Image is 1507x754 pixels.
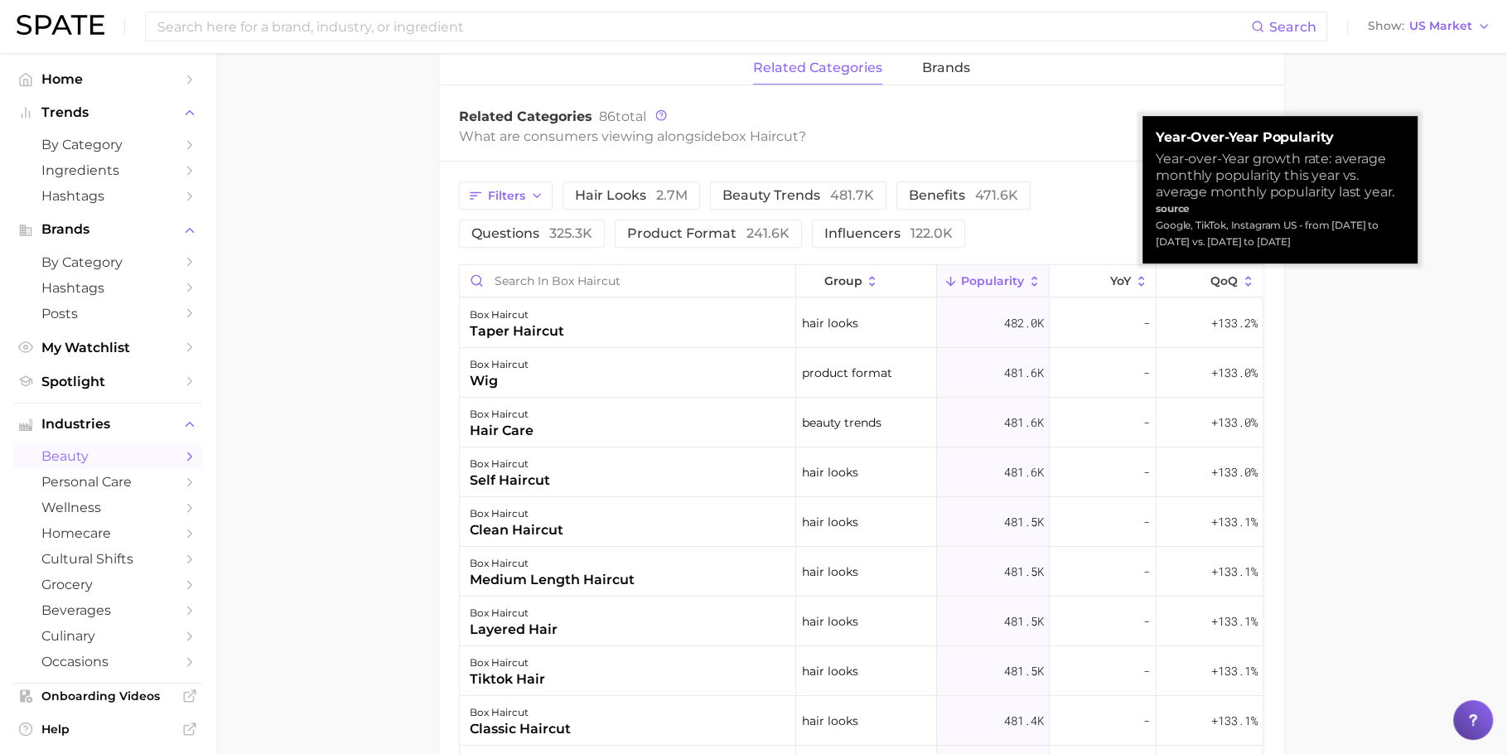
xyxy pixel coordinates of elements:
span: cultural shifts [41,551,174,567]
span: QoQ [1210,274,1238,288]
span: - [1143,711,1150,731]
button: box haircutwigproduct format481.6k-+133.0% [460,348,1263,398]
span: Brands [41,222,174,237]
span: +133.0% [1210,363,1257,383]
button: QoQ [1157,265,1263,297]
span: - [1143,562,1150,582]
button: box haircutlayered hairhair looks481.5k-+133.1% [460,597,1263,646]
span: +133.2% [1210,313,1257,333]
span: 481.6k [1003,462,1043,482]
span: Hashtags [41,280,174,296]
span: by Category [41,137,174,152]
span: wellness [41,500,174,515]
button: box haircuttiktok hairhair looks481.5k-+133.1% [460,646,1263,696]
span: 481.5k [1003,611,1043,631]
a: Help [13,717,202,742]
span: Trends [41,105,174,120]
span: +133.1% [1210,611,1257,631]
span: Home [41,71,174,87]
a: Hashtags [13,275,202,301]
span: beauty [41,448,174,464]
button: box haircutmedium length haircuthair looks481.5k-+133.1% [460,547,1263,597]
span: 241.6k [746,225,790,241]
span: Ingredients [41,162,174,178]
span: product format [627,227,790,240]
span: 325.3k [549,225,592,241]
div: wig [470,371,529,391]
span: +133.0% [1210,413,1257,433]
span: - [1143,611,1150,631]
button: box haircuthair carebeauty trends481.6k-+133.0% [460,398,1263,447]
span: 482.0k [1003,313,1043,333]
span: 471.6k [975,187,1018,203]
button: Filters [459,181,553,210]
span: benefits [909,189,1018,202]
a: Onboarding Videos [13,684,202,708]
span: by Category [41,254,174,270]
span: hair looks [575,189,688,202]
button: YoY [1050,265,1157,297]
span: box haircut [722,128,799,144]
div: box haircut [470,603,558,623]
span: beauty trends [802,413,881,433]
span: YoY [1110,274,1131,288]
span: Hashtags [41,188,174,204]
span: brands [922,60,970,75]
button: box haircutself haircuthair looks481.6k-+133.0% [460,447,1263,497]
span: total [599,109,646,124]
button: Trends [13,100,202,125]
a: Home [13,66,202,92]
a: by Category [13,132,202,157]
span: 86 [599,109,616,124]
span: - [1143,512,1150,532]
span: 481.6k [1003,363,1043,383]
div: classic haircut [470,719,571,739]
span: Search [1269,19,1316,35]
input: Search here for a brand, industry, or ingredient [156,12,1251,41]
div: box haircut [470,305,564,325]
a: My Watchlist [13,335,202,360]
a: grocery [13,572,202,597]
span: - [1143,413,1150,433]
a: Hashtags [13,183,202,209]
span: related categories [753,60,882,75]
span: - [1143,661,1150,681]
div: box haircut [470,454,550,474]
div: tiktok hair [470,669,545,689]
span: hair looks [802,661,858,681]
span: hair looks [802,462,858,482]
span: group [824,274,862,288]
span: 481.5k [1003,562,1043,582]
div: self haircut [470,471,550,491]
button: ShowUS Market [1364,16,1495,37]
span: hair looks [802,512,858,532]
div: clean haircut [470,520,563,540]
span: Help [41,722,174,737]
span: 2.7m [656,187,688,203]
a: homecare [13,520,202,546]
div: medium length haircut [470,570,635,590]
span: Related Categories [459,109,592,124]
span: influencers [824,227,953,240]
span: +133.1% [1210,711,1257,731]
span: hair looks [802,562,858,582]
span: grocery [41,577,174,592]
span: personal care [41,474,174,490]
button: Brands [13,217,202,242]
a: beauty [13,443,202,469]
a: culinary [13,623,202,649]
span: +133.1% [1210,661,1257,681]
div: Year-over-Year growth rate: average monthly popularity this year vs. average monthly popularity l... [1156,151,1404,201]
a: occasions [13,649,202,674]
span: Popularity [961,274,1024,288]
button: box haircuttaper haircuthair looks482.0k-+133.2% [460,298,1263,348]
span: beverages [41,602,174,618]
div: Google, TikTok, Instagram US - from [DATE] to [DATE] vs. [DATE] to [DATE] [1156,217,1404,250]
div: hair care [470,421,534,441]
span: - [1143,363,1150,383]
div: box haircut [470,504,563,524]
div: layered hair [470,620,558,640]
span: 481.7k [830,187,874,203]
input: Search in box haircut [460,265,795,297]
button: Popularity [937,265,1050,297]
